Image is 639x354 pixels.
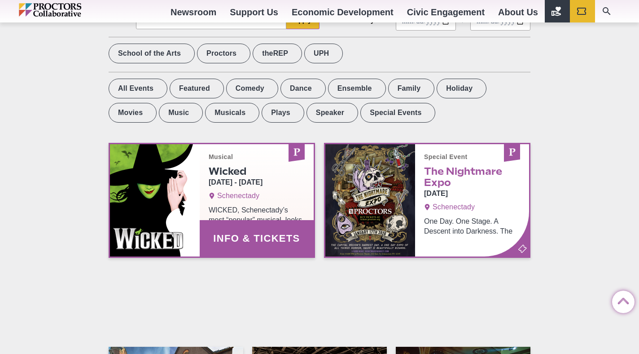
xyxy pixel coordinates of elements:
label: Family [388,79,435,98]
label: Dance [280,79,326,98]
label: Holiday [437,79,486,98]
label: Special Events [360,103,435,123]
label: Music [159,103,203,123]
label: Ensemble [328,79,386,98]
label: Proctors [197,44,250,63]
img: Proctors logo [19,3,120,17]
label: theREP [253,44,302,63]
label: All Events [109,79,167,98]
label: Speaker [306,103,358,123]
label: Featured [170,79,224,98]
label: Plays [262,103,304,123]
label: Comedy [226,79,278,98]
label: Musicals [205,103,259,123]
label: Movies [109,103,157,123]
label: School of the Arts [109,44,195,63]
a: Back to Top [612,291,630,309]
label: UPH [304,44,343,63]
